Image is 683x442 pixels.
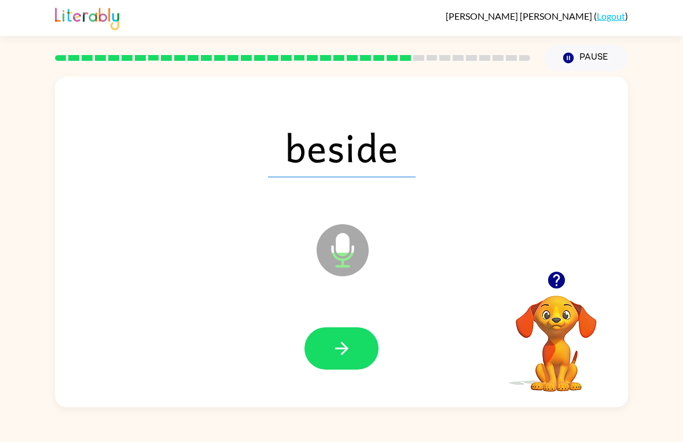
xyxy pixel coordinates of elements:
button: Pause [544,45,628,71]
a: Logout [597,10,625,21]
span: [PERSON_NAME] [PERSON_NAME] [446,10,594,21]
span: beside [268,117,416,177]
div: ( ) [446,10,628,21]
img: Literably [55,5,119,30]
video: Your browser must support playing .mp4 files to use Literably. Please try using another browser. [498,277,614,393]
